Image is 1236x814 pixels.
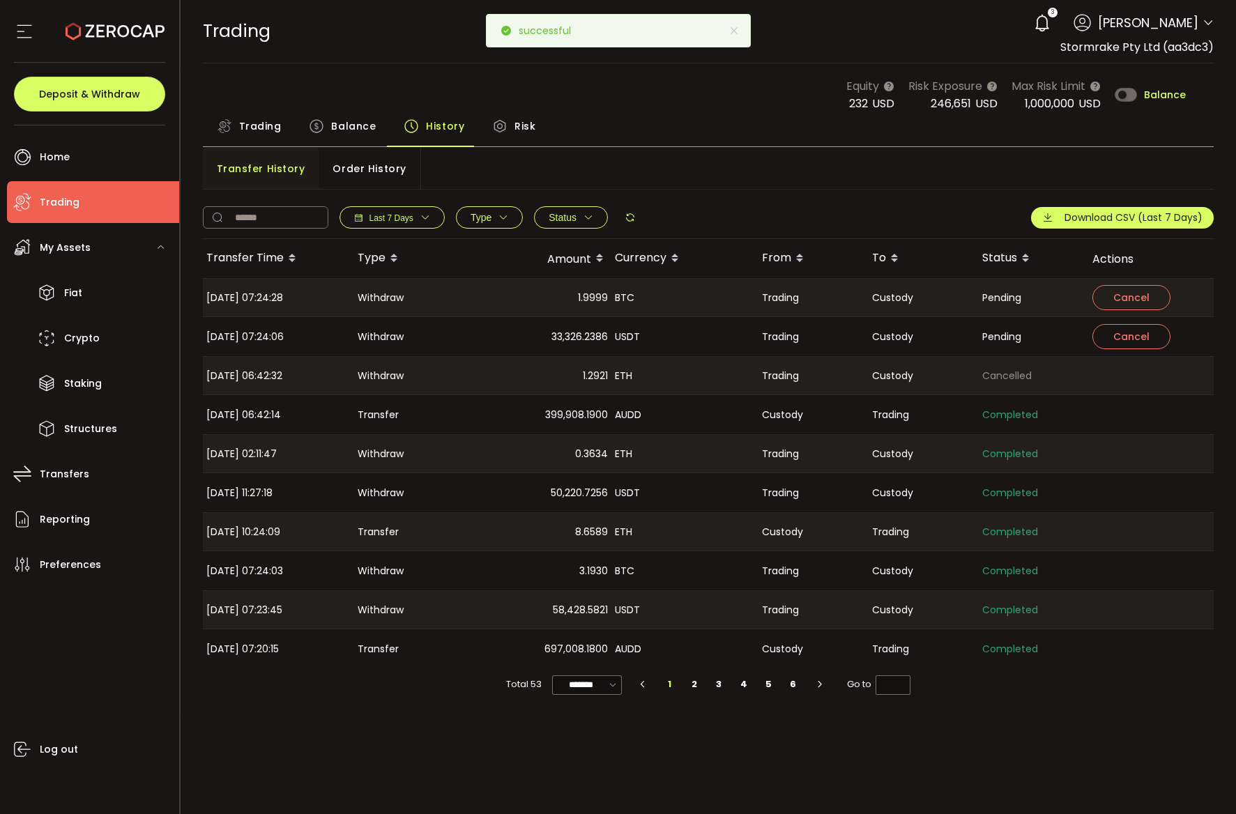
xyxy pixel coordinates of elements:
[762,641,803,657] span: Custody
[872,407,909,423] span: Trading
[615,524,632,540] span: ETH
[40,464,89,484] span: Transfers
[706,675,731,694] li: 3
[534,206,608,229] button: Status
[611,247,758,270] div: Currency
[615,641,641,657] span: AUDD
[908,77,982,95] span: Risk Exposure
[471,212,491,223] span: Type
[657,675,682,694] li: 1
[615,368,632,384] span: ETH
[456,206,523,229] button: Type
[872,524,909,540] span: Trading
[1098,13,1198,32] span: [PERSON_NAME]
[982,524,1038,540] span: Completed
[40,192,79,213] span: Trading
[206,563,283,579] span: [DATE] 07:24:03
[982,407,1038,423] span: Completed
[872,95,894,112] span: USD
[762,290,799,306] span: Trading
[979,247,1089,270] div: Status
[682,675,707,694] li: 2
[1166,747,1236,814] iframe: Chat Widget
[869,247,979,270] div: To
[239,112,282,140] span: Trading
[549,212,577,223] span: Status
[1144,90,1186,100] span: Balance
[1025,95,1074,112] span: 1,000,000
[975,95,998,112] span: USD
[846,77,879,95] span: Equity
[762,602,799,618] span: Trading
[583,368,608,384] span: 1.2921
[615,446,632,462] span: ETH
[615,485,640,501] span: USDT
[982,368,1032,384] span: Cancelled
[206,290,283,306] span: [DATE] 07:24:28
[615,602,640,618] span: USDT
[982,290,1021,306] span: Pending
[872,446,913,462] span: Custody
[358,602,404,618] span: Withdraw
[781,675,806,694] li: 6
[1113,332,1150,341] span: Cancel
[64,283,82,303] span: Fiat
[39,89,140,99] span: Deposit & Withdraw
[217,155,305,183] span: Transfer History
[358,641,399,657] span: Transfer
[575,524,608,540] span: 8.6589
[762,407,803,423] span: Custody
[358,329,404,345] span: Withdraw
[1060,39,1214,55] span: Stormrake Pty Ltd (aa3dc3)
[206,485,273,501] span: [DATE] 11:27:18
[849,95,868,112] span: 232
[872,563,913,579] span: Custody
[40,555,101,575] span: Preferences
[206,641,279,657] span: [DATE] 07:20:15
[758,247,869,270] div: From
[40,238,91,258] span: My Assets
[206,446,277,462] span: [DATE] 02:11:47
[872,329,913,345] span: Custody
[551,329,608,345] span: 33,326.2386
[982,485,1038,501] span: Completed
[358,368,404,384] span: Withdraw
[579,563,608,579] span: 3.1930
[203,19,270,43] span: Trading
[206,368,282,384] span: [DATE] 06:42:32
[354,247,464,270] div: Type
[762,485,799,501] span: Trading
[1113,293,1150,302] span: Cancel
[544,641,608,657] span: 697,008.1800
[762,368,799,384] span: Trading
[426,112,464,140] span: History
[982,446,1038,462] span: Completed
[762,329,799,345] span: Trading
[1089,251,1214,267] div: Actions
[64,419,117,439] span: Structures
[358,485,404,501] span: Withdraw
[206,329,284,345] span: [DATE] 07:24:06
[358,407,399,423] span: Transfer
[40,147,70,167] span: Home
[872,485,913,501] span: Custody
[331,112,376,140] span: Balance
[982,602,1038,618] span: Completed
[333,155,406,183] span: Order History
[615,329,640,345] span: USDT
[206,524,280,540] span: [DATE] 10:24:09
[872,602,913,618] span: Custody
[40,739,78,760] span: Log out
[358,524,399,540] span: Transfer
[1065,210,1203,225] span: Download CSV (Last 7 Days)
[64,374,102,394] span: Staking
[40,509,90,530] span: Reporting
[506,675,542,694] span: Total 53
[578,290,608,306] span: 1.9999
[206,602,282,618] span: [DATE] 07:23:45
[931,95,971,112] span: 246,651
[339,206,445,229] button: Last 7 Days
[762,524,803,540] span: Custody
[14,77,165,112] button: Deposit & Withdraw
